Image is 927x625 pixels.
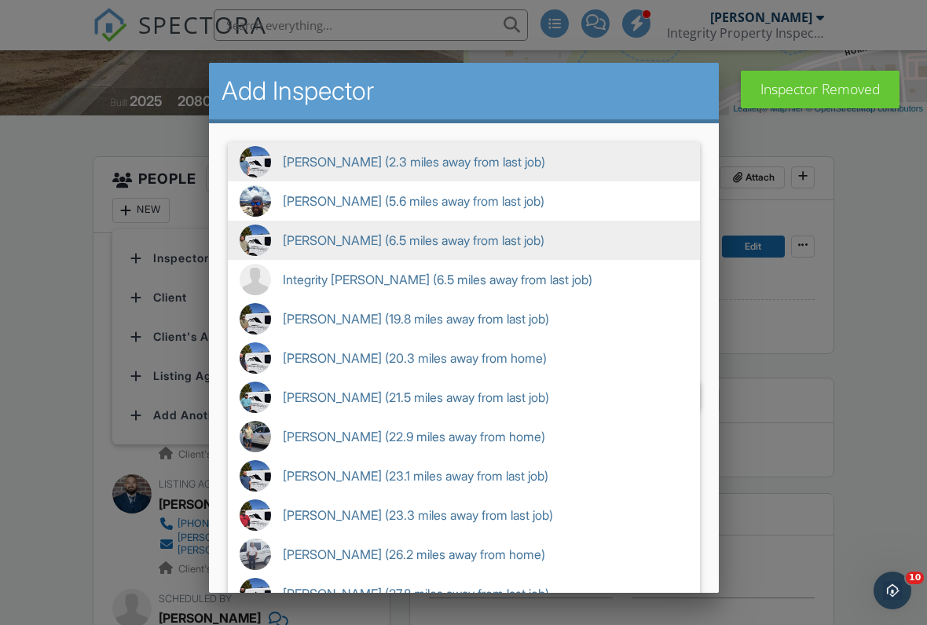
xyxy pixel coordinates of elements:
[240,421,271,452] img: 20230821_074344.jpg
[228,299,700,338] span: [PERSON_NAME] (19.8 miles away from last job)
[240,578,271,609] img: dsc_0556.jpg
[228,535,700,574] span: [PERSON_NAME] (26.2 miles away from home)
[741,71,900,108] div: Inspector Removed
[240,225,271,256] img: dsc_0559.jpg
[240,460,271,492] img: dsc_0555.jpg
[228,456,700,495] span: [PERSON_NAME] (23.1 miles away from last job)
[906,572,924,584] span: 10
[228,495,700,535] span: [PERSON_NAME] (23.3 miles away from last job)
[228,142,700,181] span: [PERSON_NAME] (2.3 miles away from last job)
[240,382,271,413] img: dsc_0562.jpg
[222,75,706,107] h2: Add Inspector
[228,181,700,221] span: [PERSON_NAME] (5.6 miles away from last job)
[228,574,700,613] span: [PERSON_NAME] (27.8 miles away from last job)
[228,378,700,417] span: [PERSON_NAME] (21.5 miles away from last job)
[228,338,700,378] span: [PERSON_NAME] (20.3 miles away from home)
[240,342,271,374] img: dsc_0557.jpg
[874,572,911,609] iframe: Intercom live chat
[240,264,271,295] img: default-user-f0147aede5fd5fa78ca7ade42f37bd4542148d508eef1c3d3ea960f66861d68b.jpg
[228,221,700,260] span: [PERSON_NAME] (6.5 miles away from last job)
[240,185,271,217] img: ae85b62e3b0b48b18ab3712479a278d8.jpeg
[240,499,271,531] img: dsc_0558.jpg
[240,146,271,177] img: dsc_0554.jpg
[228,260,700,299] span: Integrity [PERSON_NAME] (6.5 miles away from last job)
[228,417,700,456] span: [PERSON_NAME] (22.9 miles away from home)
[240,539,271,570] img: 20211117_133804_1637181533167002.jpeg
[240,303,271,334] img: dsc_0549.jpg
